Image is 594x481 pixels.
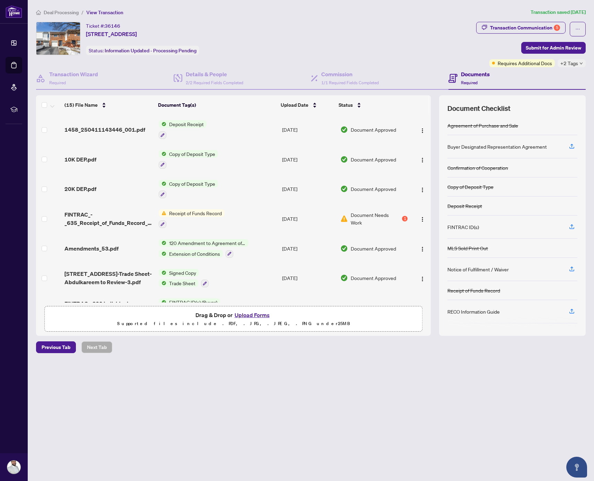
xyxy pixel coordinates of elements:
span: Document Needs Work [351,211,401,226]
div: FINTRAC ID(s) [447,223,479,231]
div: 1 [402,216,408,221]
span: 120 Amendment to Agreement of Purchase and Sale [166,239,248,247]
span: 20K DEP.pdf [64,185,96,193]
span: +2 Tags [560,59,578,67]
td: [DATE] [279,204,338,234]
span: down [579,62,583,65]
img: Logo [420,128,425,133]
button: Logo [417,272,428,283]
span: ellipsis [575,27,580,32]
span: Signed Copy [166,269,199,277]
button: Upload Forms [233,311,272,320]
th: Status [336,95,408,115]
td: [DATE] [279,263,338,293]
span: Requires Additional Docs [498,59,552,67]
button: Next Tab [81,341,112,353]
img: Logo [420,157,425,163]
img: Document Status [340,274,348,282]
div: Copy of Deposit Type [447,183,493,191]
button: Open asap [566,457,587,478]
span: 36146 [105,23,120,29]
img: IMG-W12023702_1.jpg [36,22,80,55]
img: Document Status [340,245,348,252]
button: Status IconDeposit Receipt [159,120,207,139]
button: Previous Tab [36,341,76,353]
span: home [36,10,41,15]
span: [STREET_ADDRESS] [86,30,137,38]
span: Document Approved [351,245,396,252]
span: Receipt of Funds Record [166,209,225,217]
img: logo [6,5,22,18]
button: Logo [417,124,428,135]
span: 1/1 Required Fields Completed [321,80,379,85]
img: Document Status [340,156,348,163]
span: Information Updated - Processing Pending [105,47,196,54]
button: Status IconCopy of Deposit Type [159,150,218,169]
button: Status IconSigned CopyStatus IconTrade Sheet [159,269,209,288]
h4: Documents [461,70,490,78]
div: 5 [554,25,560,31]
button: Status IconReceipt of Funds Record [159,209,225,228]
td: [DATE] [279,234,338,263]
img: Status Icon [159,298,166,306]
button: Submit for Admin Review [521,42,586,54]
div: MLS Sold Print Out [447,244,488,252]
p: Supported files include .PDF, .JPG, .JPEG, .PNG under 25 MB [49,320,418,328]
td: [DATE] [279,145,338,174]
span: Drag & Drop or [195,311,272,320]
img: Status Icon [159,269,166,277]
h4: Transaction Wizard [49,70,98,78]
div: Confirmation of Cooperation [447,164,508,172]
div: Deposit Receipt [447,202,482,210]
div: Receipt of Funds Record [447,287,500,294]
span: Document Approved [351,126,396,133]
span: FINTRAC_-_635_Receipt_of_Funds_Record_-_PropTx-[PERSON_NAME].pdf [64,210,153,227]
span: FINTRAC ID(s) (Buyer) [166,298,220,306]
h4: Details & People [186,70,243,78]
img: Logo [420,187,425,193]
img: Document Status [340,126,348,133]
img: Logo [420,276,425,282]
button: Transaction Communication5 [476,22,566,34]
span: Submit for Admin Review [526,42,581,53]
span: View Transaction [86,9,123,16]
span: FINTRAC - 630 Individual Identification Record B - PropTx-OREA_[DATE] 10_33_05.pdf [64,299,153,316]
article: Transaction saved [DATE] [531,8,586,16]
div: Agreement of Purchase and Sale [447,122,518,129]
img: Status Icon [159,279,166,287]
span: 2/2 Required Fields Completed [186,80,243,85]
span: 1458_250411143446_001.pdf [64,125,145,134]
div: Notice of Fulfillment / Waiver [447,265,509,273]
h4: Commission [321,70,379,78]
div: Transaction Communication [490,22,560,33]
span: (15) File Name [64,101,98,109]
span: Required [49,80,66,85]
button: Logo [417,213,428,224]
button: Logo [417,154,428,165]
th: Upload Date [278,95,336,115]
button: Status IconCopy of Deposit Type [159,180,218,199]
td: [DATE] [279,115,338,145]
img: Status Icon [159,239,166,247]
span: Document Checklist [447,104,510,113]
button: Status IconFINTRAC ID(s) (Buyer) [159,298,220,317]
span: Required [461,80,478,85]
div: Buyer Designated Representation Agreement [447,143,547,150]
span: Drag & Drop orUpload FormsSupported files include .PDF, .JPG, .JPEG, .PNG under25MB [45,306,422,332]
img: Logo [420,217,425,222]
span: Document Approved [351,274,396,282]
span: Trade Sheet [166,279,198,287]
img: Status Icon [159,180,166,187]
div: Status: [86,46,199,55]
img: Status Icon [159,250,166,257]
span: Document Approved [351,156,396,163]
img: Document Status [340,185,348,193]
span: Copy of Deposit Type [166,150,218,158]
div: RECO Information Guide [447,308,500,315]
span: Previous Tab [42,342,70,353]
td: [DATE] [279,174,338,204]
span: Extension of Conditions [166,250,223,257]
img: Profile Icon [7,461,20,474]
span: Deposit Receipt [166,120,207,128]
span: Copy of Deposit Type [166,180,218,187]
